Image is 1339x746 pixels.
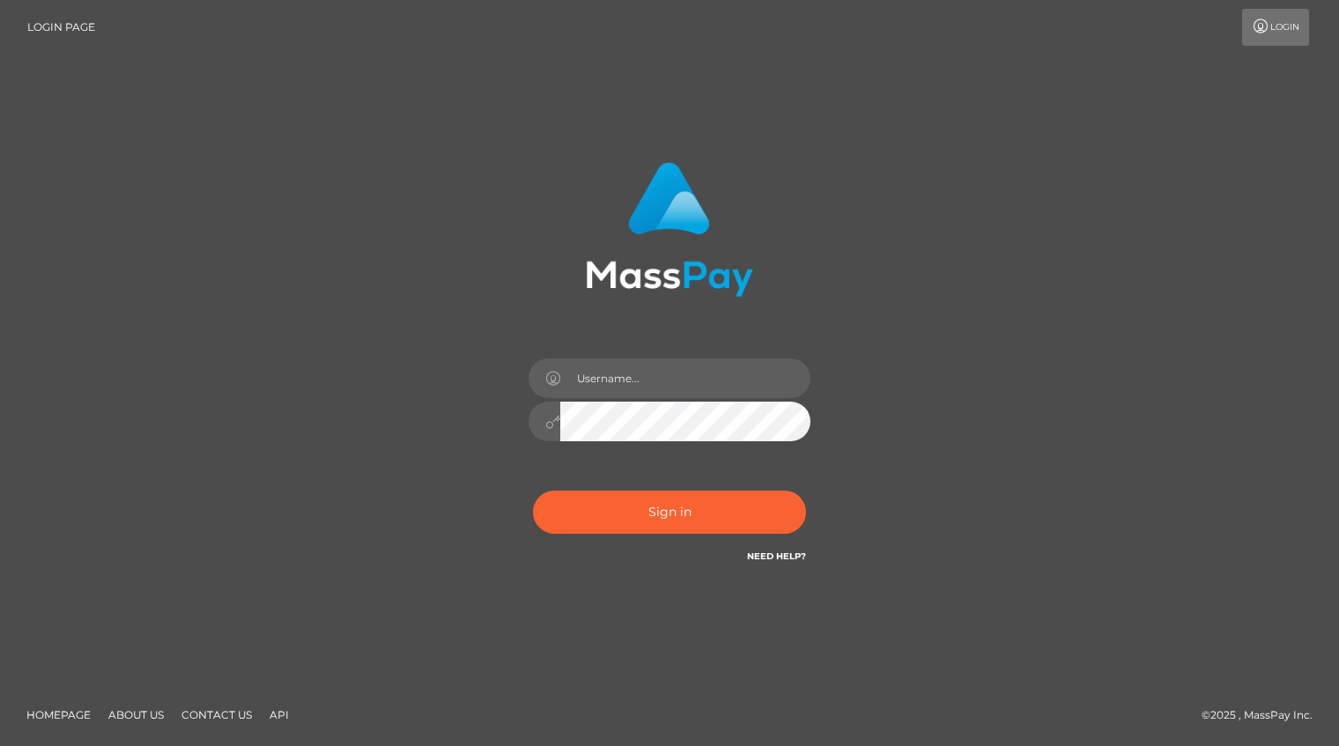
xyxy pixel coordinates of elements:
a: Login [1242,9,1309,46]
img: MassPay Login [586,162,753,297]
a: Homepage [19,701,98,728]
a: About Us [101,701,171,728]
button: Sign in [533,491,806,534]
div: © 2025 , MassPay Inc. [1202,705,1326,725]
a: API [263,701,296,728]
a: Contact Us [174,701,259,728]
input: Username... [560,358,810,398]
a: Login Page [27,9,95,46]
a: Need Help? [747,550,806,562]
